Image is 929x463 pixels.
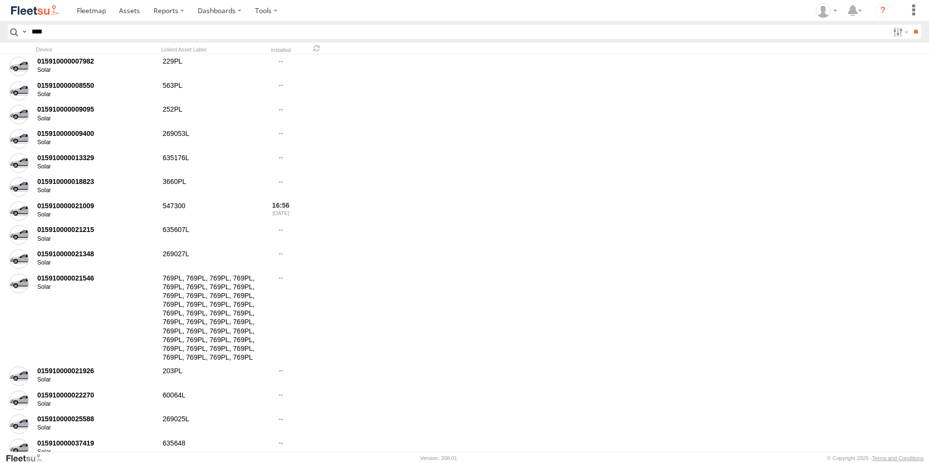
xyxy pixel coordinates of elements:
div: 563PL [161,80,258,102]
div: Solar [37,424,156,432]
div: Solar [37,283,156,291]
label: Search Query [20,25,28,39]
div: 015910000009400 [37,129,156,138]
div: Solar [37,187,156,195]
div: 015910000021546 [37,274,156,282]
div: 269025L [161,413,258,435]
div: 015910000021009 [37,201,156,210]
div: 635607L [161,224,258,247]
div: Solar [37,163,156,171]
i: ? [875,3,891,18]
div: 015910000037419 [37,439,156,447]
img: fleetsu-logo-horizontal.svg [10,4,60,17]
div: 015910000025588 [37,414,156,423]
div: 229PL [161,55,258,78]
div: 015910000021926 [37,366,156,375]
div: 015910000022270 [37,391,156,399]
div: 252PL [161,104,258,126]
div: Solar [37,235,156,243]
div: Device [36,46,157,53]
div: 269027L [161,248,258,270]
label: Search Filter Options [889,25,910,39]
div: 015910000018823 [37,177,156,186]
div: Solar [37,115,156,123]
div: 635176L [161,152,258,174]
div: 3660PL [161,176,258,198]
div: Linked Asset Label [161,46,258,53]
div: Solar [37,91,156,99]
div: Solar [37,66,156,74]
div: Solar [37,139,156,147]
div: © Copyright 2025 - [827,455,924,461]
div: Solar [37,376,156,384]
div: Installed [262,48,299,53]
div: 16:56 [DATE] [262,200,299,222]
div: 60064L [161,389,258,412]
div: 547300 [161,200,258,222]
div: 015910000009095 [37,105,156,114]
div: Solar [37,448,156,456]
div: 269053L [161,128,258,150]
div: 635648 [161,437,258,460]
div: Solar [37,400,156,408]
div: Solar [37,211,156,219]
a: Terms and Conditions [872,455,924,461]
div: Version: 308.01 [420,455,457,461]
div: 015910000008550 [37,81,156,90]
div: 203PL [161,365,258,387]
span: Refresh [311,44,323,53]
a: Visit our Website [5,453,50,463]
div: 015910000021348 [37,249,156,258]
div: 015910000021215 [37,225,156,234]
div: 769PL, 769PL, 769PL, 769PL, 769PL, 769PL, 769PL, 769PL, 769PL, 769PL, 769PL, 769PL, 769PL, 769PL,... [161,272,258,363]
div: Solar [37,259,156,267]
div: Cristy Hull [812,3,841,18]
div: 015910000007982 [37,57,156,66]
div: 015910000013329 [37,153,156,162]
